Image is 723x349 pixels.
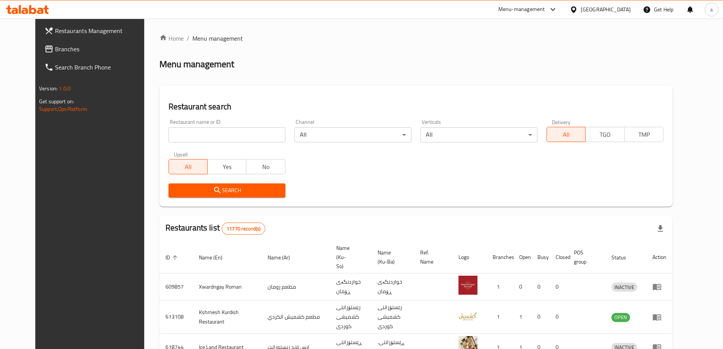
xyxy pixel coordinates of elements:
[55,63,150,72] span: Search Branch Phone
[169,101,663,112] h2: Restaurant search
[165,222,266,235] h2: Restaurants list
[169,127,285,142] input: Search for restaurant name or ID..
[159,34,184,43] a: Home
[646,241,673,273] th: Action
[378,248,405,266] span: Name (Ku-Ba)
[169,159,208,174] button: All
[169,183,285,197] button: Search
[39,104,87,114] a: Support.OpsPlatform
[550,273,568,300] td: 0
[222,225,265,232] span: 11770 record(s)
[261,300,330,334] td: مطعم كشميش الكردي
[487,241,513,273] th: Branches
[585,127,624,142] button: TGO
[159,34,673,43] nav: breadcrumb
[652,313,666,322] div: Menu
[38,22,156,40] a: Restaurants Management
[159,58,234,70] h2: Menu management
[193,300,261,334] td: Kshmesh Kurdish Restaurant
[222,223,265,235] div: Total records count
[246,159,285,174] button: No
[513,300,531,334] td: 1
[187,34,189,43] li: /
[498,5,545,14] div: Menu-management
[268,253,300,262] span: Name (Ar)
[487,273,513,300] td: 1
[628,129,660,140] span: TMP
[550,129,583,140] span: All
[336,243,362,271] span: Name (Ku-So)
[624,127,663,142] button: TMP
[193,273,261,300] td: Xwardngay Roman
[330,300,372,334] td: رێستۆرانتی کشمیشى كوردى
[261,273,330,300] td: مطعم رومان
[589,129,621,140] span: TGO
[513,241,531,273] th: Open
[487,300,513,334] td: 1
[611,313,630,322] div: OPEN
[513,273,531,300] td: 0
[420,248,443,266] span: Ref. Name
[172,161,205,172] span: All
[174,152,188,157] label: Upsell
[531,273,550,300] td: 0
[330,273,372,300] td: خواردنگەی ڕۆمان
[651,220,669,238] div: Export file
[372,300,414,334] td: رێستۆرانتی کشمیشى كوردى
[552,119,571,125] label: Delivery
[207,159,246,174] button: Yes
[192,34,243,43] span: Menu management
[249,161,282,172] span: No
[159,300,193,334] td: 613108
[39,96,74,106] span: Get support on:
[458,306,477,325] img: Kshmesh Kurdish Restaurant
[38,58,156,76] a: Search Branch Phone
[159,273,193,300] td: 609857
[547,127,586,142] button: All
[421,127,537,142] div: All
[458,276,477,295] img: Xwardngay Roman
[372,273,414,300] td: خواردنگەی ڕۆمان
[55,26,150,35] span: Restaurants Management
[611,253,636,262] span: Status
[175,186,279,195] span: Search
[39,84,58,93] span: Version:
[199,253,232,262] span: Name (En)
[611,283,637,292] div: INACTIVE
[574,248,596,266] span: POS group
[55,44,150,54] span: Branches
[165,253,180,262] span: ID
[611,283,637,292] span: INACTIVE
[550,300,568,334] td: 0
[710,5,713,14] span: a
[531,241,550,273] th: Busy
[652,282,666,291] div: Menu
[531,300,550,334] td: 0
[550,241,568,273] th: Closed
[295,127,411,142] div: All
[38,40,156,58] a: Branches
[581,5,631,14] div: [GEOGRAPHIC_DATA]
[59,84,71,93] span: 1.0.0
[452,241,487,273] th: Logo
[211,161,243,172] span: Yes
[611,313,630,322] span: OPEN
